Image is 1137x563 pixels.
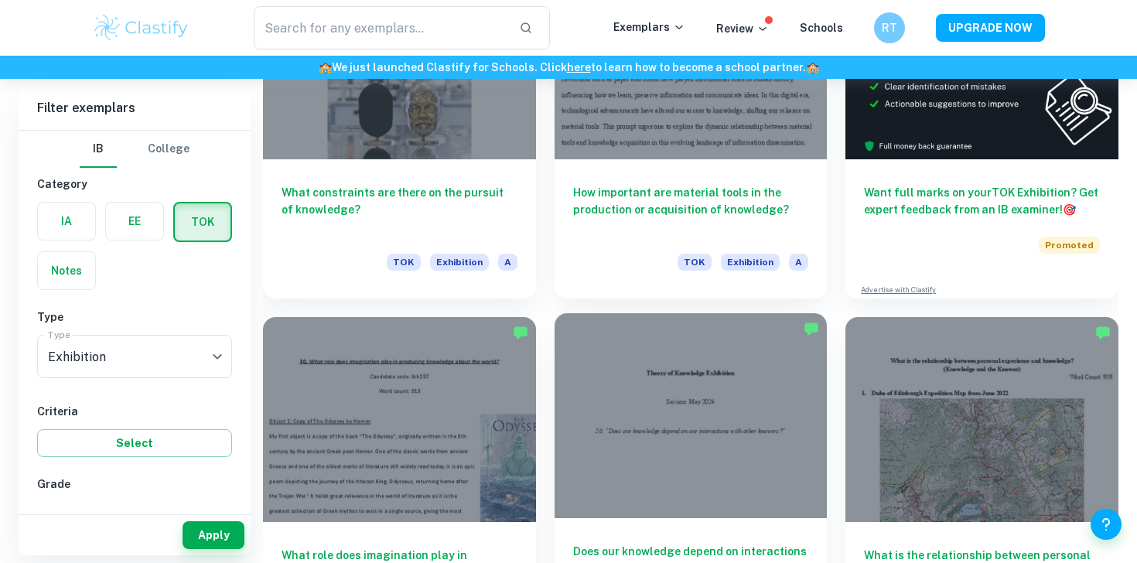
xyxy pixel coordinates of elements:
[804,321,819,336] img: Marked
[92,12,190,43] img: Clastify logo
[37,335,232,378] div: Exhibition
[864,184,1100,218] h6: Want full marks on your TOK Exhibition ? Get expert feedback from an IB examiner!
[1091,509,1122,540] button: Help and Feedback
[183,521,244,549] button: Apply
[319,61,332,73] span: 🏫
[806,61,819,73] span: 🏫
[282,184,517,235] h6: What constraints are there on the pursuit of knowledge?
[430,254,489,271] span: Exhibition
[37,403,232,420] h6: Criteria
[1095,325,1111,340] img: Marked
[678,254,712,271] span: TOK
[721,254,780,271] span: Exhibition
[716,20,769,37] p: Review
[789,254,808,271] span: A
[3,59,1134,76] h6: We just launched Clastify for Schools. Click to learn how to become a school partner.
[106,203,163,240] button: EE
[573,184,809,235] h6: How important are material tools in the production or acquisition of knowledge?
[48,328,70,341] label: Type
[37,176,232,193] h6: Category
[874,12,905,43] button: RT
[613,19,685,36] p: Exemplars
[175,203,230,241] button: TOK
[80,131,117,168] button: IB
[498,254,517,271] span: A
[37,429,232,457] button: Select
[1039,237,1100,254] span: Promoted
[387,254,421,271] span: TOK
[936,14,1045,42] button: UPGRADE NOW
[38,203,95,240] button: IA
[38,252,95,289] button: Notes
[1063,203,1076,216] span: 🎯
[37,476,232,493] h6: Grade
[513,325,528,340] img: Marked
[80,131,189,168] div: Filter type choice
[148,131,189,168] button: College
[861,285,936,295] a: Advertise with Clastify
[567,61,591,73] a: here
[37,309,232,326] h6: Type
[881,19,899,36] h6: RT
[254,6,507,49] input: Search for any exemplars...
[800,22,843,34] a: Schools
[19,87,251,130] h6: Filter exemplars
